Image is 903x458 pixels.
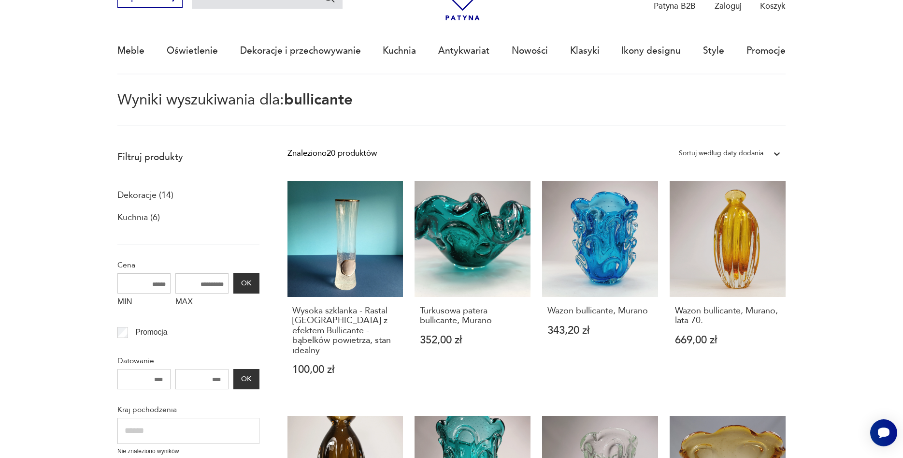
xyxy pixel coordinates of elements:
[383,29,416,73] a: Kuchnia
[512,29,548,73] a: Nowości
[415,181,530,398] a: Turkusowa patera bullicante, MuranoTurkusowa patera bullicante, Murano352,00 zł
[547,325,653,336] p: 343,20 zł
[679,147,763,160] div: Sortuj według daty dodania
[746,29,786,73] a: Promocje
[117,151,259,163] p: Filtruj produkty
[233,273,259,294] button: OK
[117,355,259,367] p: Datowanie
[117,294,171,312] label: MIN
[117,259,259,271] p: Cena
[287,181,403,398] a: Wysoka szklanka - Rastal Germany z efektem Bullicante - bąbelków powietrza, stan idealnyWysoka sz...
[670,181,786,398] a: Wazon bullicante, Murano, lata 70.Wazon bullicante, Murano, lata 70.669,00 zł
[547,306,653,316] h3: Wazon bullicante, Murano
[675,306,780,326] h3: Wazon bullicante, Murano, lata 70.
[117,403,259,416] p: Kraj pochodzenia
[284,89,353,110] span: bullicante
[167,29,218,73] a: Oświetlenie
[135,326,167,339] p: Promocja
[117,209,160,226] a: Kuchnia (6)
[117,187,173,204] a: Dekoracje (14)
[292,306,398,355] h3: Wysoka szklanka - Rastal [GEOGRAPHIC_DATA] z efektem Bullicante - bąbelków powietrza, stan idealny
[570,29,600,73] a: Klasyki
[175,294,229,312] label: MAX
[675,335,780,345] p: 669,00 zł
[233,369,259,389] button: OK
[715,0,742,12] p: Zaloguj
[117,93,786,126] p: Wyniki wyszukiwania dla:
[420,335,525,345] p: 352,00 zł
[240,29,361,73] a: Dekoracje i przechowywanie
[420,306,525,326] h3: Turkusowa patera bullicante, Murano
[654,0,696,12] p: Patyna B2B
[621,29,681,73] a: Ikony designu
[117,29,144,73] a: Meble
[117,447,259,456] p: Nie znaleziono wyników
[438,29,489,73] a: Antykwariat
[292,365,398,375] p: 100,00 zł
[870,419,897,446] iframe: Smartsupp widget button
[542,181,658,398] a: Wazon bullicante, MuranoWazon bullicante, Murano343,20 zł
[287,147,377,160] div: Znaleziono 20 produktów
[703,29,724,73] a: Style
[760,0,786,12] p: Koszyk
